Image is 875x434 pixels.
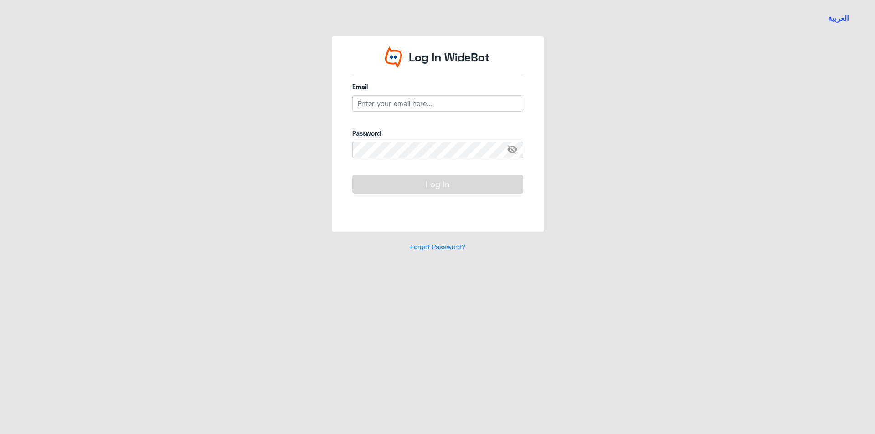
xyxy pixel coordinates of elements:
[828,13,849,24] button: العربية
[352,175,523,193] button: Log In
[385,46,402,68] img: Widebot Logo
[823,7,854,30] a: Switch language
[409,49,490,66] p: Log In WideBot
[410,243,465,250] a: Forgot Password?
[352,95,523,112] input: Enter your email here...
[352,128,523,138] label: Password
[352,82,523,92] label: Email
[507,142,523,158] span: visibility_off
